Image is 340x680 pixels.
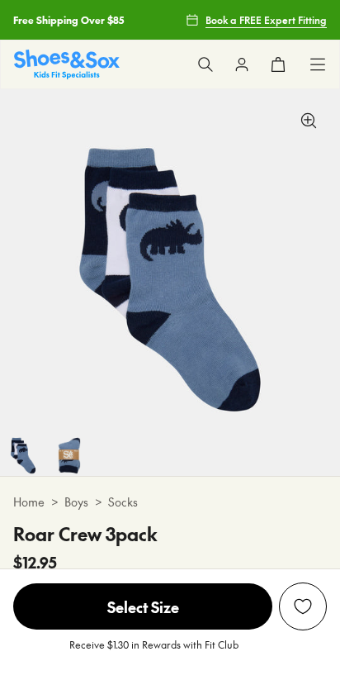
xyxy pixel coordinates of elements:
[205,12,327,27] span: Book a FREE Expert Fitting
[13,583,272,630] button: Select Size
[279,583,327,630] button: Add to Wishlist
[108,493,138,511] a: Socks
[14,50,120,78] img: SNS_Logo_Responsive.svg
[186,5,327,35] a: Book a FREE Expert Fitting
[13,583,272,630] span: Select Size
[13,551,57,573] span: $12.95
[13,493,45,511] a: Home
[14,50,120,78] a: Shoes & Sox
[46,430,92,476] img: 5-493179_1
[69,637,238,667] p: Receive $1.30 in Rewards with Fit Club
[64,493,88,511] a: Boys
[13,493,327,511] div: > >
[13,521,157,548] h4: Roar Crew 3pack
